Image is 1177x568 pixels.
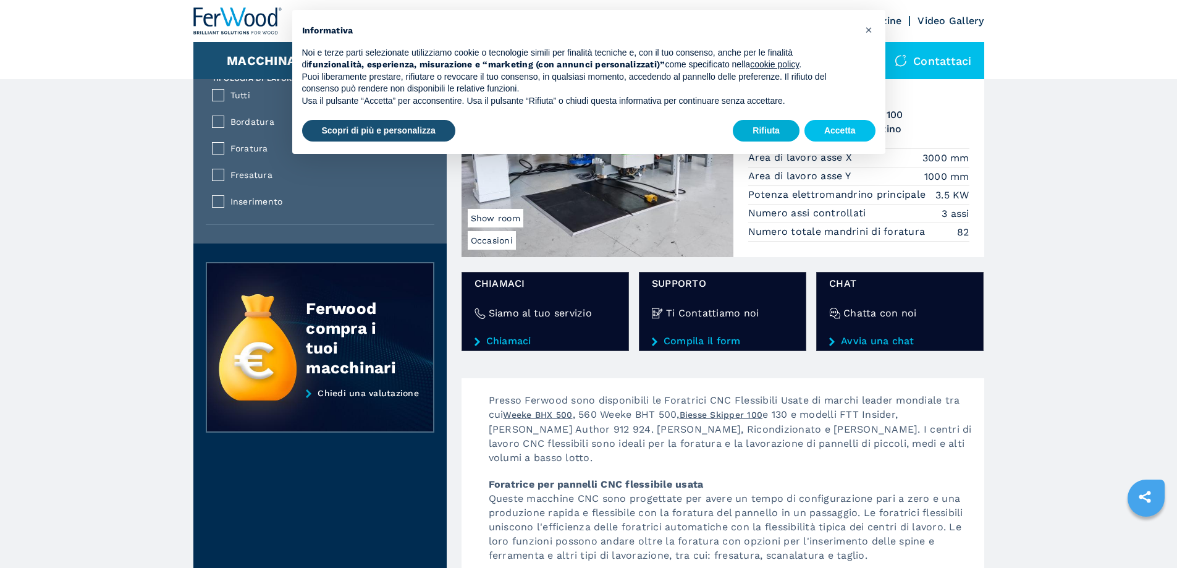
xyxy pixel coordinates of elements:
span: Inserimento [230,195,427,209]
span: Supporto [652,276,793,290]
span: a magazzino [841,122,969,136]
a: cookie policy [750,59,799,69]
h3: SKIPPER 100 [841,108,969,122]
button: Chiudi questa informativa [859,20,879,40]
h4: Siamo al tuo servizio [489,306,592,320]
span: chat [829,276,971,290]
button: Scopri di più e personalizza [302,120,455,142]
p: Noi e terze parti selezionate utilizziamo cookie o tecnologie simili per finalità tecniche e, con... [302,47,856,71]
div: Contattaci [882,42,984,79]
h3: BIESSE [841,93,969,108]
em: 1000 mm [924,169,969,184]
h4: Ti Contattiamo noi [666,306,759,320]
em: 3 assi [942,206,969,221]
button: Rifiuta [733,120,799,142]
h2: Informativa [302,25,856,37]
a: sharethis [1129,481,1160,512]
span: Occasioni [468,231,516,250]
a: Biesse Skipper 100 [680,410,763,420]
span: Chiamaci [475,276,616,290]
a: Video Gallery [918,15,984,27]
p: Area di lavoro asse Y [748,169,854,183]
span: Foratura [230,142,427,156]
em: 3000 mm [922,151,969,165]
a: Weeke BHX 500 [503,410,572,420]
span: Bordatura [230,115,427,129]
img: Ti Contattiamo noi [652,308,663,319]
img: Ferwood [193,7,282,35]
a: Avvia una chat [829,336,971,347]
p: Numero assi controllati [748,206,869,220]
em: 82 [957,225,969,239]
a: Chiamaci [475,336,616,347]
h3: 005836 [841,79,969,93]
button: Macchinari [227,53,309,68]
a: Chiedi una valutazione [206,388,434,433]
span: × [865,22,872,37]
p: Potenza elettromandrino principale [748,188,929,201]
iframe: Chat [1124,512,1168,559]
h4: Chatta con noi [843,306,917,320]
img: Siamo al tuo servizio [475,308,486,319]
p: Usa il pulsante “Accetta” per acconsentire. Usa il pulsante “Rifiuta” o chiudi questa informativa... [302,95,856,108]
a: Compila il form [652,336,793,347]
p: Numero totale mandrini di foratura [748,225,929,239]
strong: Foratrice per pannelli CNC flessibile usata [489,478,704,490]
img: Contattaci [895,54,907,67]
img: Chatta con noi [829,308,840,319]
button: Accetta [804,120,875,142]
span: Tutti [230,88,427,103]
span: Show room [468,209,523,227]
div: Ferwood compra i tuoi macchinari [306,299,408,378]
span: Fresatura [230,168,427,182]
p: Presso Ferwood sono disponibili le Foratrici CNC Flessibili Usate di marchi leader mondiale tra c... [476,393,984,477]
p: Puoi liberamente prestare, rifiutare o revocare il tuo consenso, in qualsiasi momento, accedendo ... [302,71,856,95]
em: 3.5 KW [935,188,969,202]
strong: funzionalità, esperienza, misurazione e “marketing (con annunci personalizzati)” [308,59,665,69]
